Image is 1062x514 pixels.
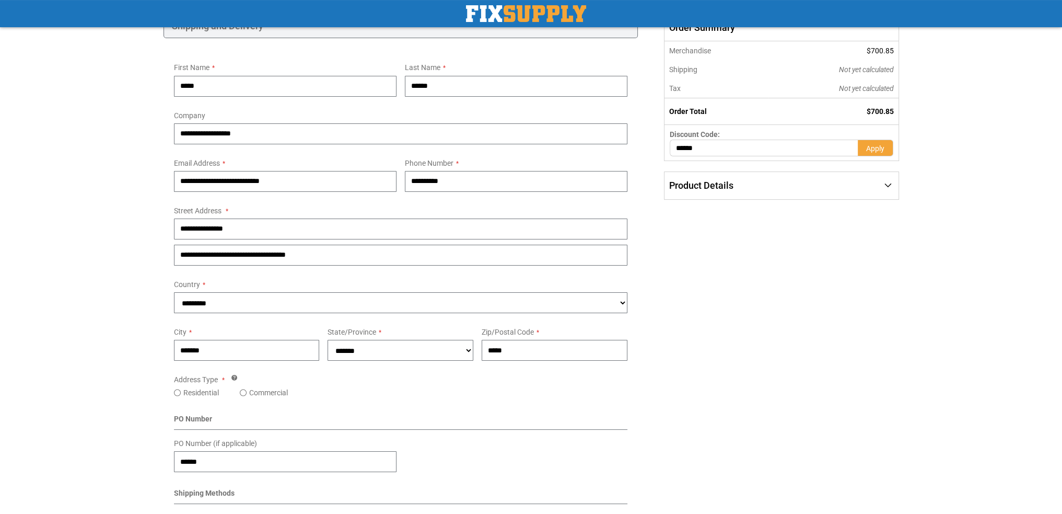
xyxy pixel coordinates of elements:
span: Order Summary [664,14,898,42]
span: Discount Code: [670,130,720,139]
img: Fix Industrial Supply [466,5,586,22]
span: Product Details [669,180,733,191]
button: Apply [858,140,893,156]
a: store logo [466,5,586,22]
span: First Name [174,63,209,72]
span: Zip/Postal Code [482,328,534,336]
span: Country [174,280,200,289]
span: Street Address [174,207,221,215]
span: $700.85 [867,47,894,55]
label: Residential [183,387,219,398]
span: Not yet calculated [839,65,894,74]
div: PO Number [174,414,628,430]
th: Merchandise [664,41,768,60]
span: Apply [866,144,884,153]
span: State/Province [328,328,376,336]
span: Phone Number [405,159,453,167]
span: Company [174,111,205,120]
span: Not yet calculated [839,84,894,93]
span: Last Name [405,63,440,72]
span: Shipping [669,65,697,74]
span: PO Number (if applicable) [174,439,257,448]
label: Commercial [249,387,288,398]
span: Email Address [174,159,220,167]
strong: Order Total [669,107,707,116]
span: $700.85 [867,107,894,116]
th: Tax [664,79,768,98]
span: Address Type [174,375,218,384]
div: Shipping Methods [174,488,628,504]
span: City [174,328,186,336]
